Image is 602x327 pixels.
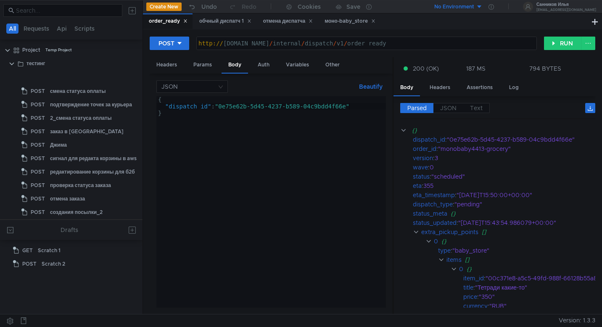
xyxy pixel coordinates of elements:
div: Санников Илья [536,3,596,7]
div: моно-baby_store [325,17,375,26]
button: Undo [182,0,223,13]
div: подтверждение точек за курьера [50,98,132,111]
div: редактирование корзины для б2б [50,166,135,178]
span: Version: 1.3.3 [559,314,595,327]
div: 2_смена статуса оплаты [50,112,111,124]
div: price [463,292,477,301]
button: Requests [21,24,52,34]
span: GET [22,244,33,257]
button: Redo [223,0,262,13]
div: сигнал для редакта корзины в aws [50,152,137,165]
div: Assertions [460,80,499,95]
div: status_updated [413,218,457,227]
div: currency [463,301,488,311]
div: Headers [423,80,457,95]
div: order_id [413,144,436,153]
div: Cookies [298,2,321,12]
button: POST [150,37,189,50]
div: wave [413,163,428,172]
div: Params [187,57,219,73]
div: No Environment [434,3,474,11]
div: Джима [50,139,67,151]
span: Parsed [407,104,427,112]
div: Scratch 2 [42,258,65,270]
div: [EMAIL_ADDRESS][DOMAIN_NAME] [536,8,596,11]
div: extra_pickup_points [421,227,478,237]
div: Drafts [61,225,78,235]
button: Api [54,24,69,34]
div: eta [413,181,422,190]
div: Log [502,80,525,95]
div: тестинг [26,57,45,70]
div: eta_timestamp [413,190,455,200]
span: POST [31,193,45,205]
div: version [413,153,433,163]
span: JSON [440,104,457,112]
div: 794 BYTES [529,65,561,72]
div: 0 [459,264,463,274]
div: type [438,246,451,255]
span: POST [31,125,45,138]
button: Beautify [356,82,386,92]
div: Headers [150,57,184,73]
div: обчный диспатч 1 [199,17,251,26]
span: POST [31,152,45,165]
div: status [413,172,430,181]
div: Auth [251,57,276,73]
div: проверка статуса заказа [50,179,111,192]
div: items [446,255,462,264]
div: 0 [434,237,438,246]
div: заказ в [GEOGRAPHIC_DATA] [50,125,124,138]
input: Search... [16,6,117,15]
span: 200 (OK) [413,64,439,73]
div: POST [158,39,174,48]
span: POST [31,139,45,151]
span: POST [31,85,45,98]
div: 187 MS [466,65,486,72]
div: перенос слота [50,219,86,232]
div: item_id [463,274,484,283]
div: Temp Project [45,44,72,56]
span: POST [31,166,45,178]
span: POST [31,179,45,192]
button: Scripts [72,24,97,34]
div: Redo [242,2,256,12]
div: status_meta [413,209,447,218]
span: POST [22,258,37,270]
span: POST [31,112,45,124]
button: All [6,24,18,34]
div: Project [22,44,40,56]
div: Body [393,80,420,96]
div: Save [346,4,360,10]
div: отмена диспатча [263,17,313,26]
div: отмена заказа [50,193,85,205]
div: title [463,283,473,292]
div: dispatch_type [413,200,453,209]
span: POST [31,98,45,111]
button: RUN [544,37,581,50]
span: POST [31,219,45,232]
button: Create New [146,3,182,11]
div: order_ready [149,17,187,26]
div: Undo [201,2,217,12]
div: создания посылки_2 [50,206,103,219]
span: Text [470,104,483,112]
div: Scratch 1 [38,244,61,257]
div: Other [319,57,346,73]
div: Variables [279,57,316,73]
div: Body [222,57,248,74]
div: dispatch_id [413,135,445,144]
span: POST [31,206,45,219]
div: смена статуса оплаты [50,85,106,98]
